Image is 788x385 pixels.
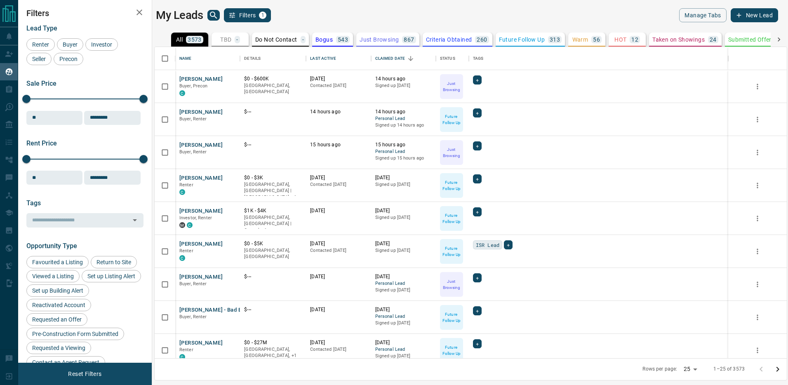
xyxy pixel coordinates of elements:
button: Sort [405,53,416,64]
p: [DATE] [375,339,432,346]
button: [PERSON_NAME] [179,339,223,347]
p: Future Follow Up [441,113,462,126]
div: Set up Building Alert [26,284,89,297]
p: Signed up 14 hours ago [375,122,432,129]
div: + [473,306,482,315]
p: Signed up [DATE] [375,82,432,89]
span: Personal Lead [375,346,432,353]
button: [PERSON_NAME] - Bad Email [179,306,252,314]
button: more [751,245,764,258]
p: 15 hours ago [375,141,432,148]
button: [PERSON_NAME] [179,108,223,116]
p: Taken on Showings [652,37,705,42]
span: Requested a Viewing [29,345,88,351]
p: Future Follow Up [441,344,462,357]
p: [GEOGRAPHIC_DATA], [GEOGRAPHIC_DATA] [244,82,302,95]
button: more [751,80,764,93]
p: 15 hours ago [310,141,367,148]
div: Tags [473,47,484,70]
div: Reactivated Account [26,299,91,311]
p: Signed up [DATE] [375,353,432,359]
div: Requested an Offer [26,313,87,326]
div: + [473,207,482,216]
p: Toronto [244,346,302,359]
span: Renter [179,248,193,254]
p: [DATE] [375,207,432,214]
span: + [476,142,479,150]
span: Buyer, Renter [179,149,207,155]
p: Signed up [DATE] [375,214,432,221]
button: search button [207,10,220,21]
p: HOT [614,37,626,42]
div: + [473,174,482,183]
span: Reactivated Account [29,302,88,308]
div: + [473,75,482,85]
div: Status [440,47,455,70]
div: Claimed Date [375,47,405,70]
div: condos.ca [187,222,193,228]
p: Just Browsing [360,37,399,42]
div: Favourited a Listing [26,256,89,268]
div: Status [436,47,469,70]
p: Future Follow Up [499,37,545,42]
span: Renter [179,182,193,188]
button: Manage Tabs [679,8,726,22]
span: + [476,274,479,282]
span: ISR Lead [476,241,499,249]
div: Last Active [306,47,371,70]
p: Signed up [DATE] [375,287,432,293]
span: Opportunity Type [26,242,77,250]
div: condos.ca [179,189,185,195]
button: [PERSON_NAME] [179,240,223,248]
p: [GEOGRAPHIC_DATA], [GEOGRAPHIC_DATA] [244,247,302,260]
p: 14 hours ago [310,108,367,115]
p: [DATE] [375,240,432,247]
p: Just Browsing [441,146,462,159]
span: Set up Building Alert [29,287,86,294]
div: + [473,339,482,348]
p: Criteria Obtained [426,37,472,42]
div: Viewed a Listing [26,270,80,282]
span: Investor, Renter [179,215,212,221]
div: Seller [26,53,52,65]
span: + [476,307,479,315]
p: Signed up [DATE] [375,320,432,326]
div: + [473,273,482,282]
p: Toronto [244,214,302,234]
p: Rows per page: [642,366,677,373]
div: + [504,240,513,249]
p: [DATE] [310,339,367,346]
div: 25 [680,363,700,375]
p: 3573 [188,37,202,42]
div: Contact an Agent Request [26,356,105,369]
p: $0 - $5K [244,240,302,247]
div: Name [175,47,240,70]
div: Details [244,47,261,70]
span: 1 [260,12,266,18]
span: Personal Lead [375,115,432,122]
span: Pre-Construction Form Submitted [29,331,121,337]
div: Tags [469,47,728,70]
p: Signed up [DATE] [375,247,432,254]
span: Sale Price [26,80,56,87]
h1: My Leads [156,9,203,22]
p: Signed up 15 hours ago [375,155,432,162]
div: Precon [54,53,83,65]
p: - [236,37,238,42]
span: Investor [88,41,115,48]
p: 56 [593,37,600,42]
p: Toronto [244,181,302,201]
p: $--- [244,108,302,115]
button: Filters1 [224,8,271,22]
div: Name [179,47,192,70]
p: 260 [477,37,487,42]
p: [DATE] [310,75,367,82]
span: Favourited a Listing [29,259,86,265]
span: Buyer, Renter [179,281,207,286]
p: 867 [404,37,414,42]
div: mrloft.ca [179,222,185,228]
p: [DATE] [375,174,432,181]
p: 12 [631,37,638,42]
span: Requested an Offer [29,316,85,323]
p: 14 hours ago [375,75,432,82]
